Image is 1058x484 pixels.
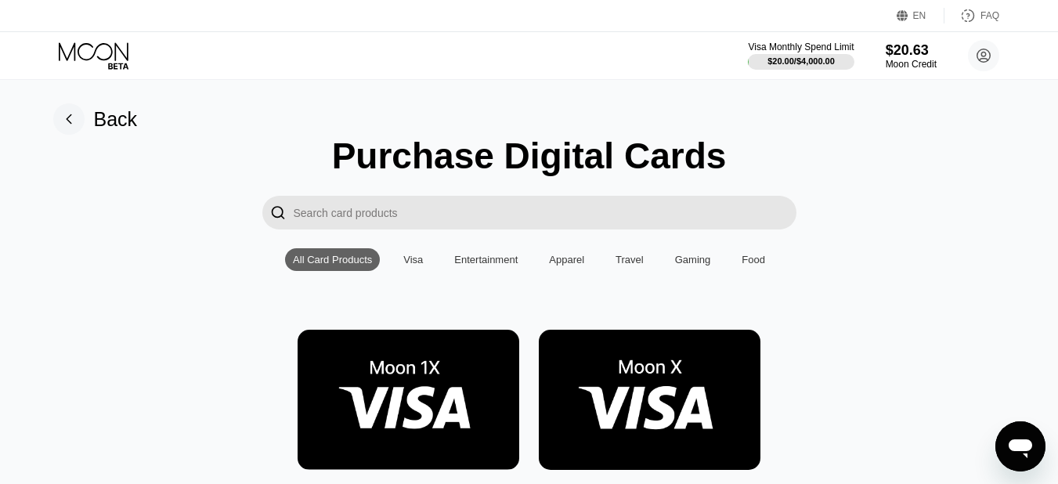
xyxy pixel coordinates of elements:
div: Visa [395,248,431,271]
div: Moon Credit [886,59,937,70]
div: Travel [608,248,652,271]
div: Visa Monthly Spend Limit$20.00/$4,000.00 [748,42,854,70]
div: Apparel [541,248,592,271]
input: Search card products [294,196,796,229]
div: Entertainment [446,248,525,271]
div: Apparel [549,254,584,265]
div: Food [742,254,765,265]
div:  [270,204,286,222]
div: Gaming [675,254,711,265]
div:  [262,196,294,229]
div: $20.63Moon Credit [886,42,937,70]
div: Entertainment [454,254,518,265]
div: Back [94,108,138,131]
div: Purchase Digital Cards [332,135,727,177]
div: All Card Products [285,248,380,271]
div: Travel [616,254,644,265]
div: All Card Products [293,254,372,265]
div: $20.00 / $4,000.00 [767,56,835,66]
div: EN [897,8,944,23]
div: Visa [403,254,423,265]
div: EN [913,10,926,21]
iframe: Button to launch messaging window [995,421,1045,471]
div: $20.63 [886,42,937,59]
div: Visa Monthly Spend Limit [748,42,854,52]
div: FAQ [980,10,999,21]
div: Back [53,103,138,135]
div: FAQ [944,8,999,23]
div: Food [734,248,773,271]
div: Gaming [667,248,719,271]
